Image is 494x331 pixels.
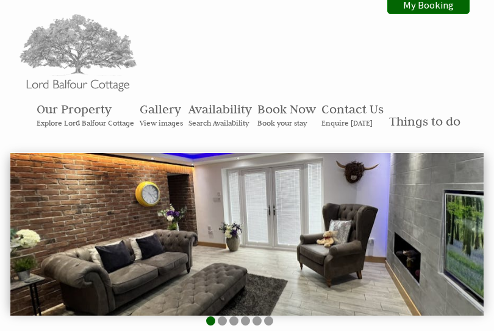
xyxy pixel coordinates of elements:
[17,13,139,94] img: Lord Balfour Cottage
[389,113,460,129] a: Things to do
[321,118,384,127] small: Enquire [DATE]
[257,101,316,127] a: Book NowBook your stay
[37,101,134,127] a: Our PropertyExplore Lord Balfour Cottage
[140,118,183,127] small: View images
[140,101,183,127] a: GalleryView images
[37,118,134,127] small: Explore Lord Balfour Cottage
[188,118,252,127] small: Search Availability
[321,101,384,127] a: Contact UsEnquire [DATE]
[188,101,252,127] a: AvailabilitySearch Availability
[257,118,316,127] small: Book your stay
